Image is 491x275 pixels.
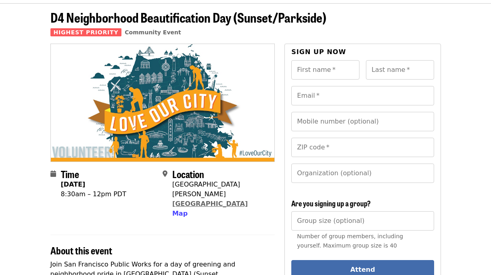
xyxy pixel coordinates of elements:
[291,198,371,208] span: Are you signing up a group?
[366,60,434,80] input: Last name
[163,170,167,178] i: map-marker-alt icon
[172,167,204,181] span: Location
[291,211,434,231] input: [object Object]
[61,189,126,199] div: 8:30am – 12pm PDT
[51,44,275,161] img: D4 Neighborhood Beautification Day (Sunset/Parkside) organized by SF Public Works
[61,181,86,188] strong: [DATE]
[125,29,181,36] a: Community Event
[291,164,434,183] input: Organization (optional)
[50,243,112,257] span: About this event
[291,138,434,157] input: ZIP code
[291,48,346,56] span: Sign up now
[291,86,434,105] input: Email
[291,112,434,131] input: Mobile number (optional)
[50,170,56,178] i: calendar icon
[50,28,122,36] span: Highest Priority
[172,210,188,217] span: Map
[61,167,79,181] span: Time
[172,209,188,218] button: Map
[172,180,268,199] div: [GEOGRAPHIC_DATA][PERSON_NAME]
[172,200,248,208] a: [GEOGRAPHIC_DATA]
[297,233,403,249] span: Number of group members, including yourself. Maximum group size is 40
[50,8,326,27] span: D4 Neighborhood Beautification Day (Sunset/Parkside)
[291,60,359,80] input: First name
